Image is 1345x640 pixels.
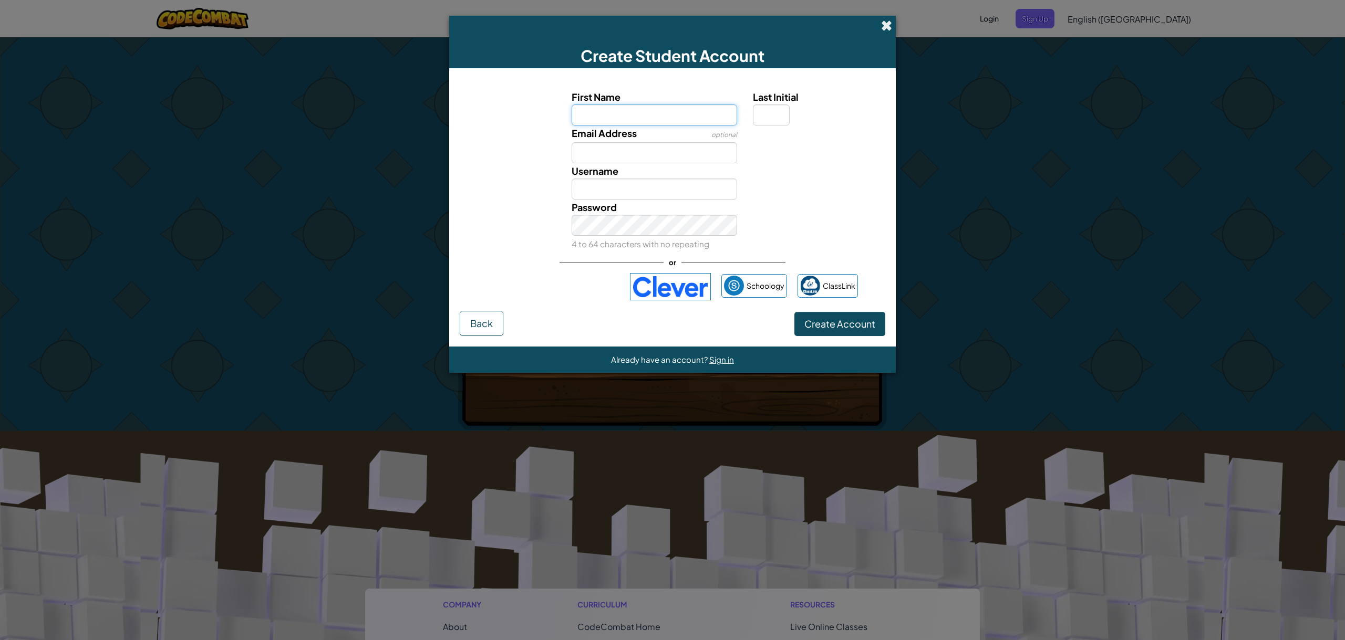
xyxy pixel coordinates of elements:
[460,311,503,336] button: Back
[572,239,709,249] small: 4 to 64 characters with no repeating
[581,46,764,66] span: Create Student Account
[572,201,617,213] span: Password
[804,318,875,330] span: Create Account
[611,354,709,364] span: Already have an account?
[572,127,637,139] span: Email Address
[572,165,618,177] span: Username
[630,273,711,300] img: clever-logo-blue.png
[747,278,784,293] span: Schoology
[482,275,625,298] iframe: Sign in with Google Button
[664,255,681,270] span: or
[794,312,885,336] button: Create Account
[470,317,493,329] span: Back
[709,354,734,364] a: Sign in
[572,91,620,103] span: First Name
[823,278,855,293] span: ClassLink
[800,276,820,296] img: classlink-logo-small.png
[724,276,744,296] img: schoology.png
[753,91,799,103] span: Last Initial
[711,131,737,139] span: optional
